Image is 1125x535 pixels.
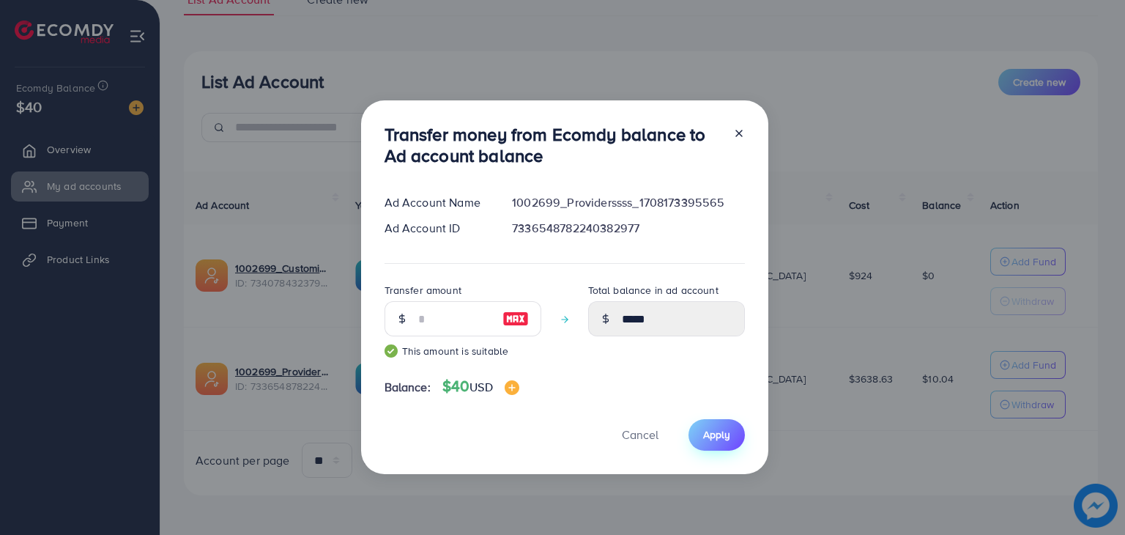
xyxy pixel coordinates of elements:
[385,379,431,396] span: Balance:
[385,344,398,358] img: guide
[385,124,721,166] h3: Transfer money from Ecomdy balance to Ad account balance
[622,427,658,443] span: Cancel
[373,220,501,237] div: Ad Account ID
[688,419,745,451] button: Apply
[588,283,719,298] label: Total balance in ad account
[604,419,677,451] button: Cancel
[703,427,730,442] span: Apply
[505,380,519,395] img: image
[373,194,501,211] div: Ad Account Name
[442,377,519,396] h4: $40
[385,344,541,358] small: This amount is suitable
[502,310,529,328] img: image
[500,220,756,237] div: 7336548782240382977
[469,379,492,395] span: USD
[500,194,756,211] div: 1002699_Providerssss_1708173395565
[385,283,461,298] label: Transfer amount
